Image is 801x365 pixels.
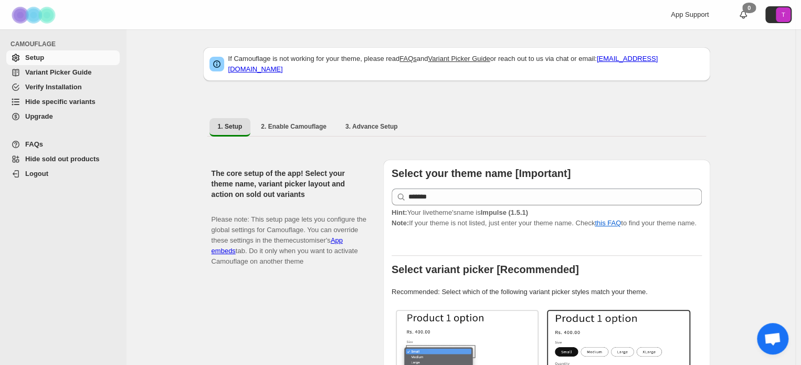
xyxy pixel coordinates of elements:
[25,112,53,120] span: Upgrade
[212,168,366,200] h2: The core setup of the app! Select your theme name, variant picker layout and action on sold out v...
[6,65,120,80] a: Variant Picker Guide
[25,98,96,106] span: Hide specific variants
[6,95,120,109] a: Hide specific variants
[428,55,490,62] a: Variant Picker Guide
[25,83,82,91] span: Verify Installation
[228,54,704,75] p: If Camouflage is not working for your theme, please read and or reach out to us via chat or email:
[392,208,528,216] span: Your live theme's name is
[6,166,120,181] a: Logout
[25,170,48,178] span: Logout
[218,122,243,131] span: 1. Setup
[8,1,61,29] img: Camouflage
[392,208,407,216] strong: Hint:
[392,264,579,275] b: Select variant picker [Recommended]
[261,122,326,131] span: 2. Enable Camouflage
[6,152,120,166] a: Hide sold out products
[6,109,120,124] a: Upgrade
[6,80,120,95] a: Verify Installation
[212,204,366,267] p: Please note: This setup page lets you configure the global settings for Camouflage. You can overr...
[25,54,44,61] span: Setup
[738,9,749,20] a: 0
[765,6,792,23] button: Avatar with initials T
[25,68,91,76] span: Variant Picker Guide
[392,287,702,297] p: Recommended: Select which of the following variant picker styles match your theme.
[757,323,788,354] div: Open chat
[25,140,43,148] span: FAQs
[776,7,791,22] span: Avatar with initials T
[742,3,756,13] div: 0
[10,40,121,48] span: CAMOUFLAGE
[480,208,528,216] strong: Impulse (1.5.1)
[595,219,621,227] a: this FAQ
[25,155,100,163] span: Hide sold out products
[392,207,702,228] p: If your theme is not listed, just enter your theme name. Check to find your theme name.
[399,55,417,62] a: FAQs
[392,168,571,179] b: Select your theme name [Important]
[345,122,398,131] span: 3. Advance Setup
[6,137,120,152] a: FAQs
[782,12,785,18] text: T
[6,50,120,65] a: Setup
[392,219,409,227] strong: Note:
[671,11,709,18] span: App Support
